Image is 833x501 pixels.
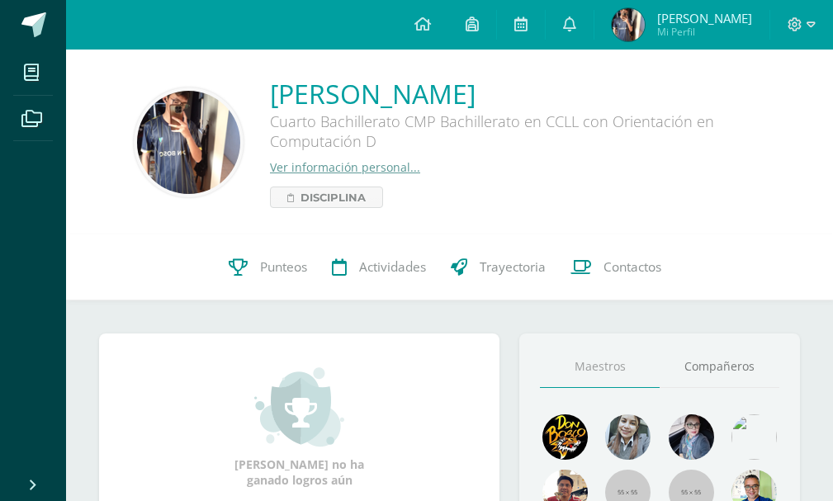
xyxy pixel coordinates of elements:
[603,258,661,276] span: Contactos
[612,8,645,41] img: 98db2abaebcf393532ef91b5960c49aa.png
[260,258,307,276] span: Punteos
[217,366,382,488] div: [PERSON_NAME] no ha ganado logros aún
[270,76,765,111] a: [PERSON_NAME]
[319,234,438,300] a: Actividades
[137,91,240,194] img: ee239aa01192bb5c6198a749330c7ed8.png
[301,187,366,207] span: Disciplina
[731,414,777,460] img: c25c8a4a46aeab7e345bf0f34826bacf.png
[542,414,588,460] img: 29fc2a48271e3f3676cb2cb292ff2552.png
[657,25,752,39] span: Mi Perfil
[270,159,420,175] a: Ver información personal...
[669,414,714,460] img: b8baad08a0802a54ee139394226d2cf3.png
[480,258,546,276] span: Trayectoria
[660,346,779,388] a: Compañeros
[216,234,319,300] a: Punteos
[254,366,344,448] img: achievement_small.png
[657,10,752,26] span: [PERSON_NAME]
[359,258,426,276] span: Actividades
[558,234,674,300] a: Contactos
[438,234,558,300] a: Trayectoria
[540,346,660,388] a: Maestros
[270,187,383,208] a: Disciplina
[270,111,765,159] div: Cuarto Bachillerato CMP Bachillerato en CCLL con Orientación en Computación D
[605,414,651,460] img: 45bd7986b8947ad7e5894cbc9b781108.png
